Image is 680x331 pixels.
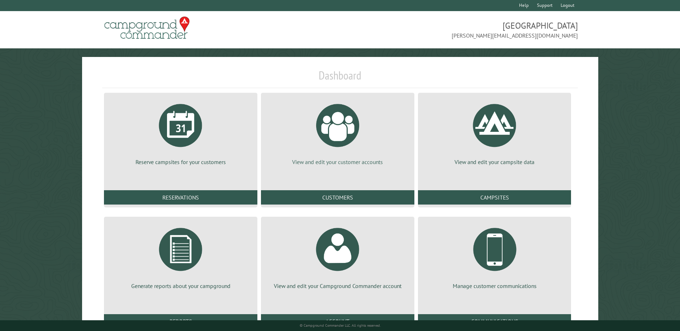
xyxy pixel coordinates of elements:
a: Reservations [104,190,257,205]
p: View and edit your Campground Commander account [270,282,406,290]
a: Manage customer communications [427,222,563,290]
a: Customers [261,190,414,205]
a: View and edit your campsite data [427,99,563,166]
img: Campground Commander [102,14,192,42]
a: Communications [418,314,571,328]
h1: Dashboard [102,68,577,88]
p: View and edit your campsite data [427,158,563,166]
a: Account [261,314,414,328]
a: View and edit your customer accounts [270,99,406,166]
p: Reserve campsites for your customers [113,158,249,166]
a: View and edit your Campground Commander account [270,222,406,290]
a: Reports [104,314,257,328]
a: Campsites [418,190,571,205]
p: Generate reports about your campground [113,282,249,290]
p: View and edit your customer accounts [270,158,406,166]
a: Reserve campsites for your customers [113,99,249,166]
span: [GEOGRAPHIC_DATA] [PERSON_NAME][EMAIL_ADDRESS][DOMAIN_NAME] [340,20,578,40]
p: Manage customer communications [427,282,563,290]
a: Generate reports about your campground [113,222,249,290]
small: © Campground Commander LLC. All rights reserved. [300,323,381,328]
